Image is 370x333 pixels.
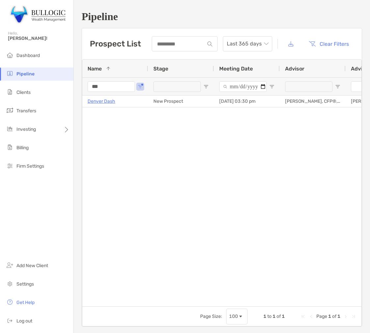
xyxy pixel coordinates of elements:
img: Zoe Logo [8,3,66,26]
img: transfers icon [6,106,14,114]
div: [DATE] 03:30 pm [214,96,280,107]
span: Pipeline [16,71,35,77]
span: [PERSON_NAME]! [8,36,69,41]
span: 1 [282,314,285,319]
span: 1 [263,314,266,319]
img: settings icon [6,280,14,288]
span: of [277,314,281,319]
button: Open Filter Menu [269,84,275,89]
h1: Pipeline [82,11,362,23]
img: add_new_client icon [6,261,14,269]
img: dashboard icon [6,51,14,59]
span: Advisor [285,66,304,72]
img: investing icon [6,125,14,133]
span: of [332,314,336,319]
a: Denver Dash [88,97,115,105]
span: Log out [16,318,32,324]
span: Meeting Date [219,66,253,72]
div: Last Page [351,314,356,319]
img: pipeline icon [6,69,14,77]
img: firm-settings icon [6,162,14,170]
span: Name [88,66,102,72]
span: 1 [337,314,340,319]
span: Settings [16,281,34,287]
div: Page Size: [200,314,222,319]
span: 1 [328,314,331,319]
span: Billing [16,145,29,151]
span: Transfers [16,108,36,114]
img: clients icon [6,88,14,96]
span: Page [316,314,327,319]
span: Firm Settings [16,163,44,169]
img: get-help icon [6,298,14,306]
input: Meeting Date Filter Input [219,81,267,92]
span: Stage [153,66,168,72]
button: Open Filter Menu [203,84,209,89]
span: Add New Client [16,263,48,268]
span: Clients [16,90,31,95]
div: New Prospect [148,96,214,107]
div: Page Size [226,309,248,324]
div: Previous Page [308,314,314,319]
img: logout icon [6,317,14,324]
button: Open Filter Menu [335,84,340,89]
div: First Page [301,314,306,319]
span: Investing [16,126,36,132]
div: Next Page [343,314,348,319]
span: Get Help [16,300,35,305]
span: 1 [273,314,276,319]
div: [PERSON_NAME], CFP®, EA, CTC, RICP, RLP [280,96,346,107]
span: to [267,314,272,319]
input: Name Filter Input [88,81,135,92]
h3: Prospect List [90,39,141,48]
button: Open Filter Menu [138,84,143,89]
button: Clear Filters [304,37,354,51]
img: input icon [207,42,212,46]
span: Last 365 days [227,37,268,51]
img: billing icon [6,143,14,151]
span: Dashboard [16,53,40,58]
div: 100 [229,314,238,319]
